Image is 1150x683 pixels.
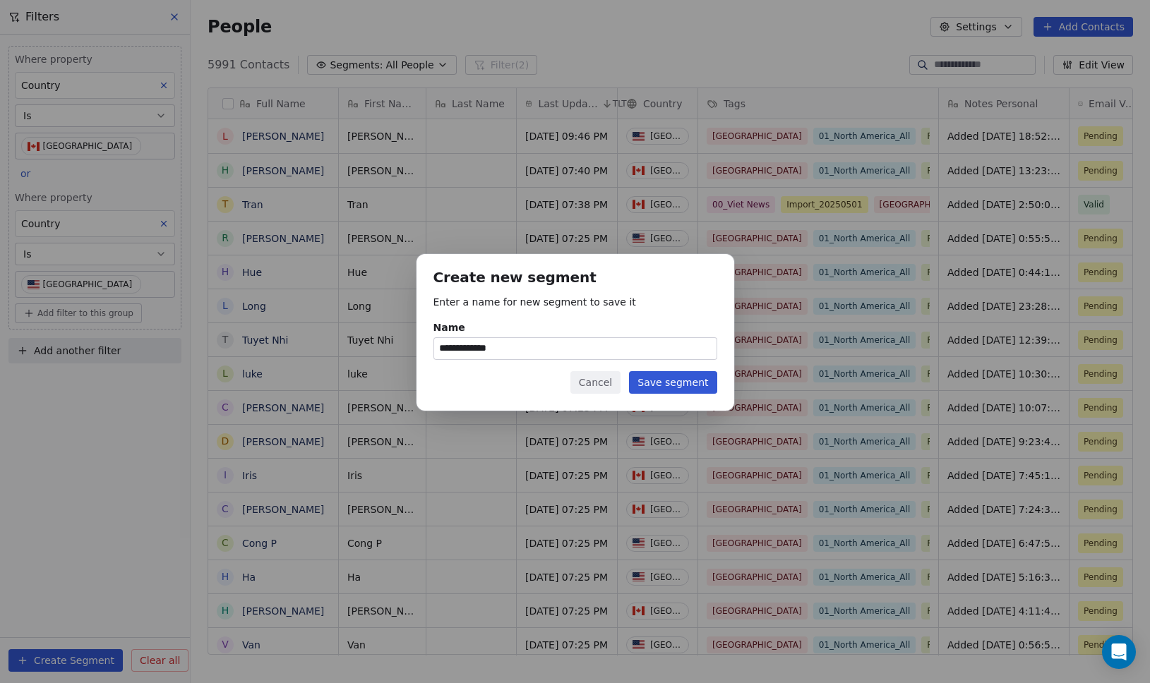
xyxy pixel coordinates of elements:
[433,295,717,309] p: Enter a name for new segment to save it
[570,371,621,394] button: Cancel
[434,338,717,359] input: Name
[433,320,717,334] div: Name
[629,371,717,394] button: Save segment
[433,271,717,286] h1: Create new segment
